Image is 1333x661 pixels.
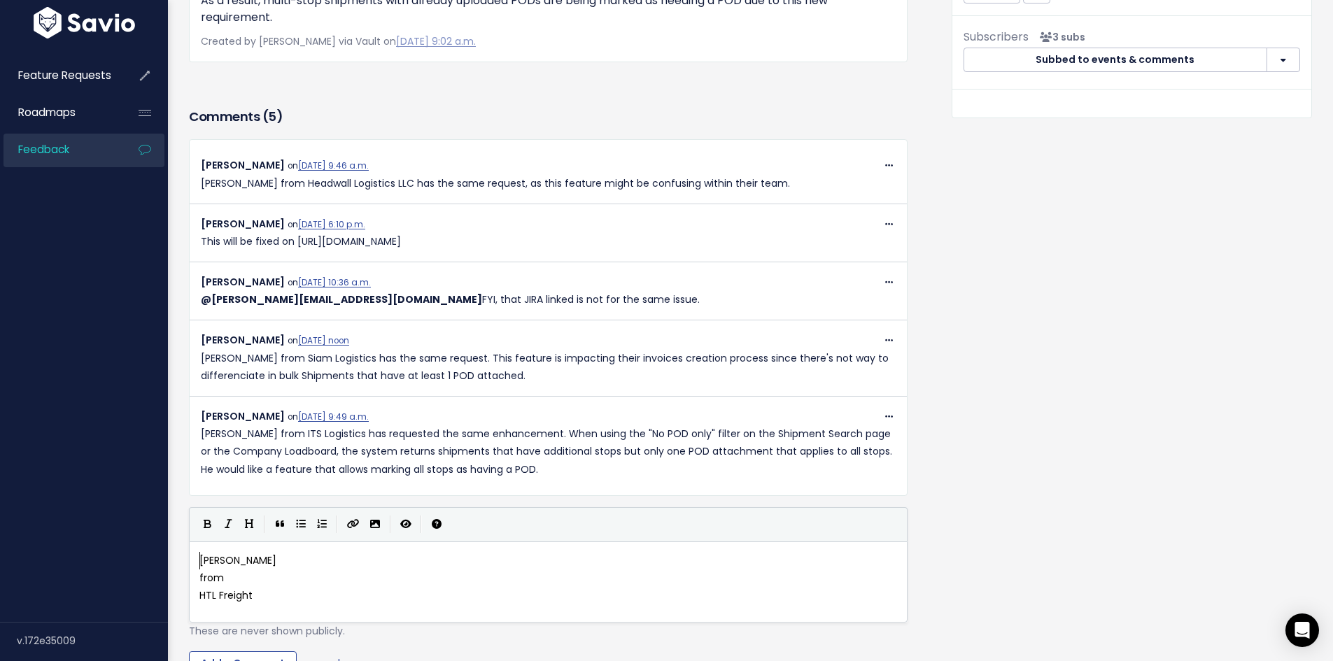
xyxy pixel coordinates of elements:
span: on [288,277,371,288]
a: [DATE] 10:36 a.m. [298,277,371,288]
button: Bold [197,514,218,535]
div: Open Intercom Messenger [1285,613,1319,647]
a: Feedback [3,134,116,166]
span: Daniel Ely [201,292,482,306]
p: [PERSON_NAME] from ITS Logistics has requested the same enhancement. When using the "No POD only"... [201,425,896,478]
p: FYI, that JIRA linked is not for the same issue. [201,291,896,308]
span: [PERSON_NAME] [201,275,285,289]
span: HTL Freight [199,588,253,602]
span: These are never shown publicly. [189,624,345,638]
a: [DATE] 9:02 a.m. [396,34,476,48]
i: | [390,516,391,533]
span: Subscribers [964,29,1029,45]
i: | [421,516,422,533]
a: [DATE] 9:46 a.m. [298,160,369,171]
a: Feature Requests [3,59,116,92]
button: Markdown Guide [426,514,447,535]
a: [DATE] noon [298,335,349,346]
span: from [199,571,224,585]
button: Toggle Preview [395,514,416,535]
span: [PERSON_NAME] [201,158,285,172]
span: Roadmaps [18,105,76,120]
a: Roadmaps [3,97,116,129]
span: [PERSON_NAME] [201,333,285,347]
span: on [288,219,365,230]
p: [PERSON_NAME] from Headwall Logistics LLC has the same request, as this feature might be confusin... [201,175,896,192]
span: on [288,335,349,346]
span: 5 [268,108,276,125]
button: Create Link [342,514,365,535]
span: <p><strong>Subscribers</strong><br><br> - Angie Prada<br> - Santiago Ruiz<br> - Santiago Hernánde... [1034,30,1085,44]
a: [DATE] 9:49 a.m. [298,411,369,422]
button: Heading [239,514,260,535]
button: Italic [218,514,239,535]
button: Numbered List [311,514,332,535]
button: Subbed to events & comments [964,48,1267,73]
i: | [337,516,338,533]
div: v.172e35009 [17,623,168,659]
span: [PERSON_NAME] [201,217,285,231]
span: [PERSON_NAME] [199,553,276,567]
h3: Comments ( ) [189,107,908,127]
span: Feedback [18,142,69,157]
p: This will be fixed on [URL][DOMAIN_NAME] [201,233,896,250]
button: Generic List [290,514,311,535]
button: Quote [269,514,290,535]
span: Feature Requests [18,68,111,83]
i: | [264,516,265,533]
span: on [288,160,369,171]
a: [DATE] 6:10 p.m. [298,219,365,230]
span: on [288,411,369,422]
p: [PERSON_NAME] from Siam Logistics has the same request. This feature is impacting their invoices ... [201,350,896,385]
span: Created by [PERSON_NAME] via Vault on [201,34,476,48]
span: [PERSON_NAME] [201,409,285,423]
button: Import an image [365,514,386,535]
img: logo-white.9d6f32f41409.svg [30,7,139,38]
